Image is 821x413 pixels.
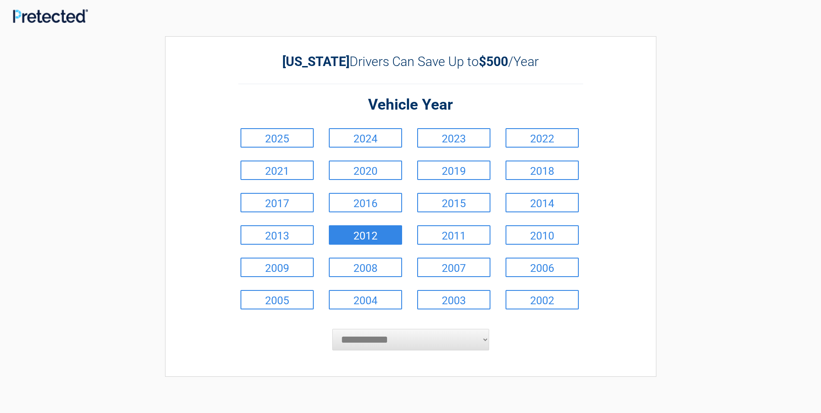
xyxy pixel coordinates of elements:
a: 2024 [329,128,402,148]
a: 2013 [240,225,314,245]
a: 2008 [329,258,402,277]
a: 2022 [506,128,579,148]
a: 2003 [417,290,490,309]
a: 2004 [329,290,402,309]
a: 2007 [417,258,490,277]
h2: Vehicle Year [238,95,583,115]
a: 2010 [506,225,579,245]
a: 2014 [506,193,579,212]
a: 2011 [417,225,490,245]
b: $500 [479,54,508,69]
a: 2025 [240,128,314,148]
a: 2018 [506,161,579,180]
a: 2019 [417,161,490,180]
a: 2009 [240,258,314,277]
a: 2021 [240,161,314,180]
a: 2023 [417,128,490,148]
a: 2005 [240,290,314,309]
b: [US_STATE] [282,54,350,69]
a: 2016 [329,193,402,212]
a: 2020 [329,161,402,180]
a: 2015 [417,193,490,212]
a: 2002 [506,290,579,309]
a: 2012 [329,225,402,245]
a: 2017 [240,193,314,212]
img: Main Logo [13,9,88,23]
h2: Drivers Can Save Up to /Year [238,54,583,69]
a: 2006 [506,258,579,277]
